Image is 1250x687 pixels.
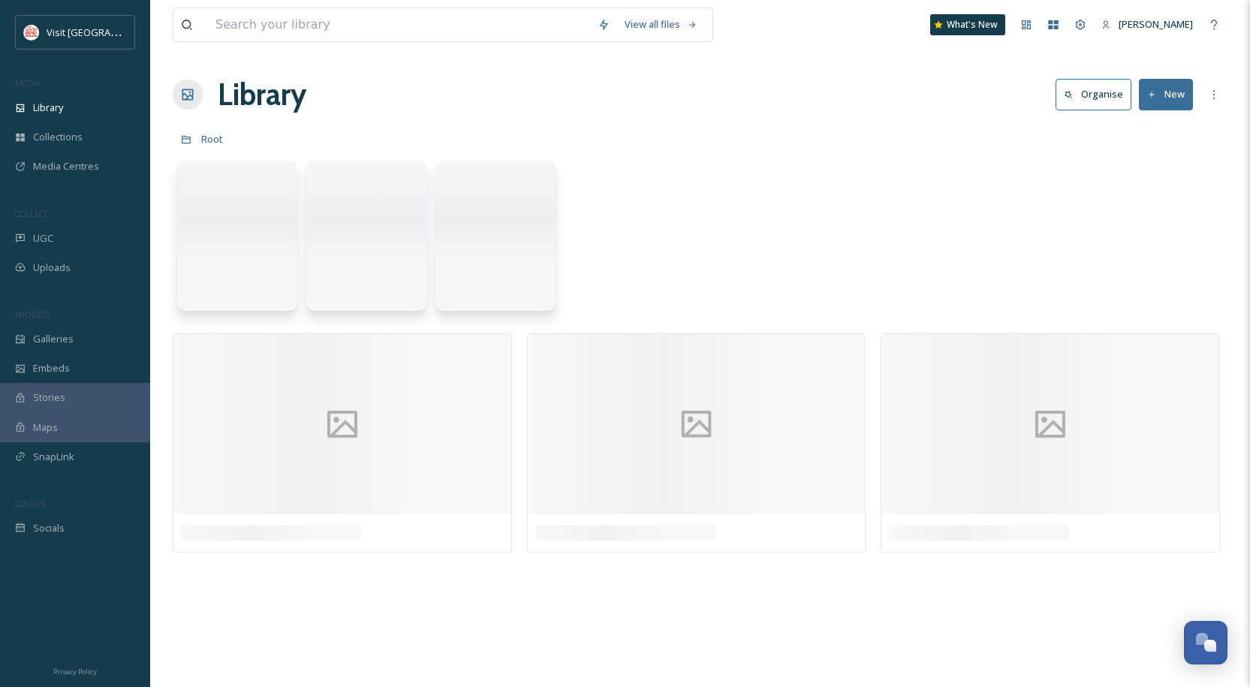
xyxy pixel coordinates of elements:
[33,101,63,115] span: Library
[33,130,83,144] span: Collections
[201,130,223,148] a: Root
[1056,79,1131,110] button: Organise
[1094,10,1200,39] a: [PERSON_NAME]
[33,450,74,464] span: SnapLink
[930,14,1005,35] a: What's New
[33,390,65,405] span: Stories
[617,10,705,39] a: View all files
[208,8,590,41] input: Search your library
[33,231,53,246] span: UGC
[218,72,306,117] a: Library
[47,25,163,39] span: Visit [GEOGRAPHIC_DATA]
[15,208,47,219] span: COLLECT
[53,667,97,676] span: Privacy Policy
[33,261,71,275] span: Uploads
[33,361,70,375] span: Embeds
[1119,17,1193,31] span: [PERSON_NAME]
[33,420,58,435] span: Maps
[33,159,99,173] span: Media Centres
[24,25,39,40] img: vsbm-stackedMISH_CMYKlogo2017.jpg
[53,661,97,679] a: Privacy Policy
[1139,79,1193,110] button: New
[15,77,41,89] span: MEDIA
[1184,621,1227,664] button: Open Chat
[15,498,45,509] span: SOCIALS
[33,521,65,535] span: Socials
[33,332,74,346] span: Galleries
[1056,79,1139,110] a: Organise
[201,132,223,146] span: Root
[15,309,50,320] span: WIDGETS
